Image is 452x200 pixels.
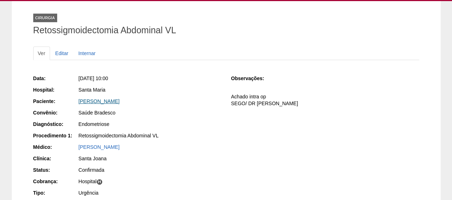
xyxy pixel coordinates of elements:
[231,75,275,82] div: Observações:
[33,47,50,60] a: Ver
[33,86,78,93] div: Hospital:
[231,93,419,107] p: Achado intra op SEGO/ DR [PERSON_NAME]
[33,109,78,116] div: Convênio:
[33,26,419,35] h1: Retossigmoidectomia Abdominal VL
[79,178,221,185] div: Hospital
[33,155,78,162] div: Clínica:
[33,178,78,185] div: Cobrança:
[33,189,78,196] div: Tipo:
[74,47,100,60] a: Internar
[51,47,73,60] a: Editar
[79,98,120,104] a: [PERSON_NAME]
[79,155,221,162] div: Santa Joana
[79,189,221,196] div: Urgência
[33,132,78,139] div: Procedimento 1:
[79,166,221,174] div: Confirmada
[33,75,78,82] div: Data:
[33,121,78,128] div: Diagnóstico:
[79,86,221,93] div: Santa Maria
[33,98,78,105] div: Paciente:
[33,143,78,151] div: Médico:
[79,121,221,128] div: Endometriose
[79,109,221,116] div: Saúde Bradesco
[96,179,103,185] span: H
[79,132,221,139] div: Retossigmoidectomia Abdominal VL
[79,144,120,150] a: [PERSON_NAME]
[33,14,57,22] div: Cirurgia
[33,166,78,174] div: Status:
[79,75,108,81] span: [DATE] 10:00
